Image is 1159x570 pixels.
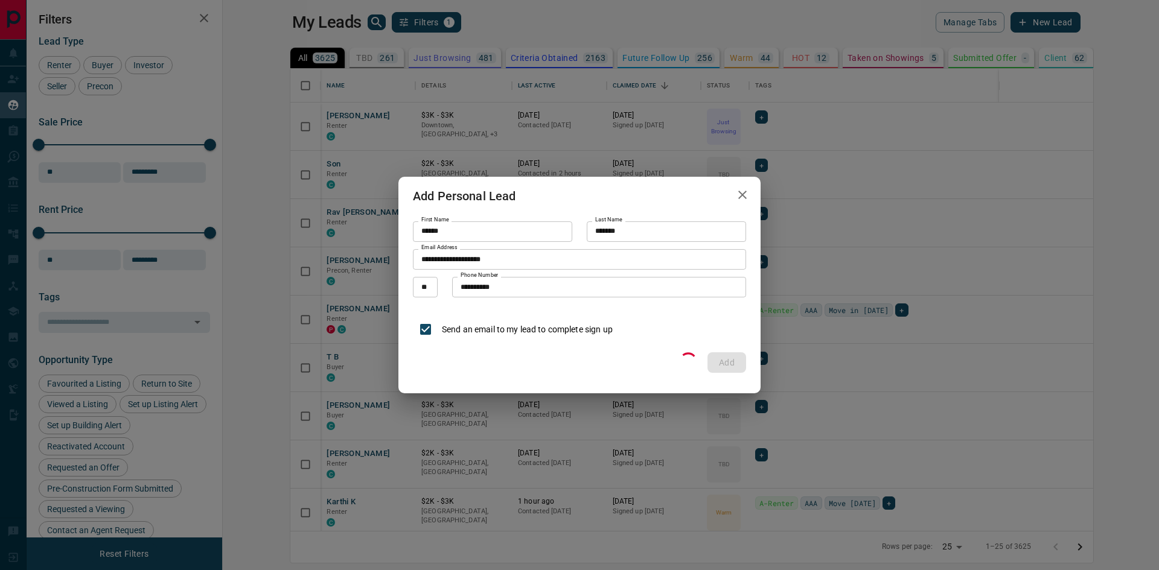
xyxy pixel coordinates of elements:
h2: Add Personal Lead [398,177,531,215]
label: First Name [421,216,449,224]
div: Loading [676,349,700,375]
label: Last Name [595,216,622,224]
label: Phone Number [461,271,499,279]
p: Send an email to my lead to complete sign up [442,323,613,336]
label: Email Address [421,244,458,252]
